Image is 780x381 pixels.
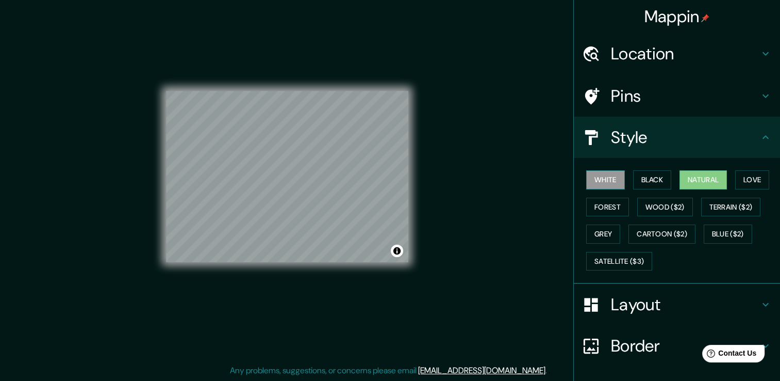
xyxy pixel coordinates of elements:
[637,198,693,217] button: Wood ($2)
[644,6,710,27] h4: Mappin
[735,170,769,189] button: Love
[547,364,549,377] div: .
[628,225,695,244] button: Cartoon ($2)
[574,325,780,367] div: Border
[633,170,672,189] button: Black
[611,336,759,356] h4: Border
[586,170,625,189] button: White
[611,127,759,148] h4: Style
[574,33,780,74] div: Location
[230,364,547,377] p: Any problems, suggestions, or concerns please email .
[586,225,620,244] button: Grey
[704,225,752,244] button: Blue ($2)
[574,75,780,117] div: Pins
[549,364,551,377] div: .
[679,170,727,189] button: Natural
[574,117,780,158] div: Style
[688,341,769,370] iframe: Help widget launcher
[701,14,709,22] img: pin-icon.png
[611,43,759,64] h4: Location
[586,252,652,271] button: Satellite ($3)
[701,198,761,217] button: Terrain ($2)
[611,86,759,106] h4: Pins
[574,284,780,325] div: Layout
[611,294,759,315] h4: Layout
[586,198,629,217] button: Forest
[391,245,403,257] button: Toggle attribution
[418,365,545,376] a: [EMAIL_ADDRESS][DOMAIN_NAME]
[166,91,408,262] canvas: Map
